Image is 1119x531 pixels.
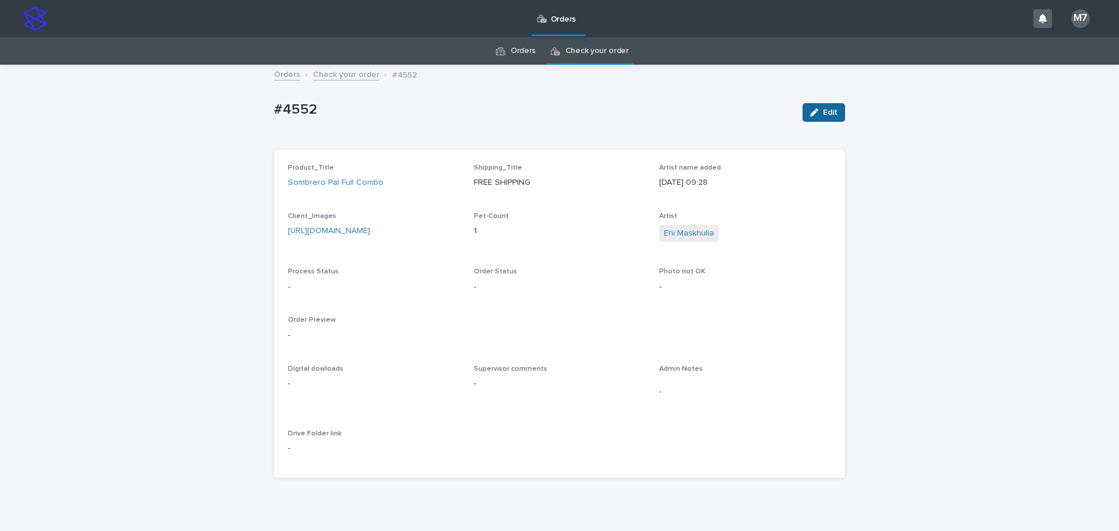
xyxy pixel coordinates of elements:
p: - [474,281,646,293]
span: Artist [659,213,677,220]
span: Supervisor comments [474,365,547,372]
span: Product_Title [288,164,334,171]
p: - [288,281,460,293]
p: FREE SHIPPING [474,177,646,189]
a: Check your order [565,37,629,65]
p: #4552 [392,68,417,80]
a: Sombrero Pal Full Combo [288,177,383,189]
a: Check your order [313,67,379,80]
a: [URL][DOMAIN_NAME] [288,227,370,235]
img: stacker-logo-s-only.png [23,7,47,30]
a: Orders [511,37,536,65]
p: - [474,378,646,390]
span: Client_Images [288,213,336,220]
span: Admin Notes [659,365,703,372]
p: - [659,281,831,293]
span: Process Status [288,268,339,275]
span: Shipping_Title [474,164,522,171]
p: - [288,378,460,390]
p: #4552 [274,101,793,118]
a: Orders [274,67,300,80]
p: 1 [474,225,646,237]
p: - [288,442,831,455]
span: Pet-Count [474,213,509,220]
p: [DATE] 09:28 [659,177,831,189]
p: - [288,329,831,342]
div: M7 [1071,9,1090,28]
span: Artist name added [659,164,721,171]
button: Edit [803,103,845,122]
span: Photo not OK [659,268,705,275]
span: Order Preview [288,317,336,323]
p: - [659,386,831,398]
span: Drive Folder link [288,430,342,437]
span: Edit [823,108,838,117]
a: Eni Maskhulia [664,227,714,240]
span: Digital dowloads [288,365,343,372]
span: Order Status [474,268,517,275]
